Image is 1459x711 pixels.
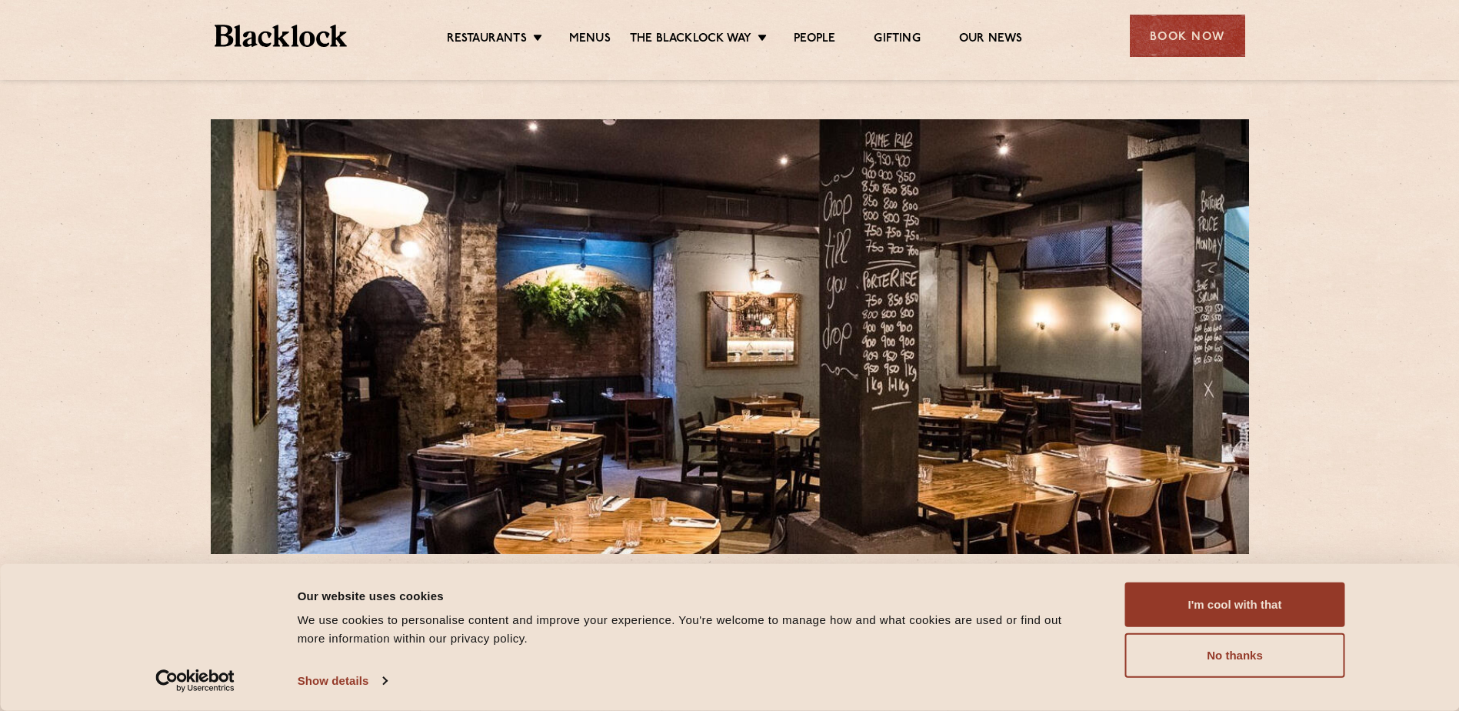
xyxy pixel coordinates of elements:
div: Book Now [1130,15,1245,57]
a: Restaurants [447,32,527,48]
button: I'm cool with that [1125,582,1345,627]
a: Our News [959,32,1023,48]
div: We use cookies to personalise content and improve your experience. You're welcome to manage how a... [298,611,1091,648]
img: BL_Textured_Logo-footer-cropped.svg [215,25,348,47]
a: Gifting [874,32,920,48]
button: No thanks [1125,633,1345,678]
a: Usercentrics Cookiebot - opens in a new window [128,669,262,693]
div: Our website uses cookies [298,586,1091,605]
a: The Blacklock Way [630,32,751,48]
a: Show details [298,669,387,693]
a: Menus [569,32,611,48]
a: People [794,32,835,48]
